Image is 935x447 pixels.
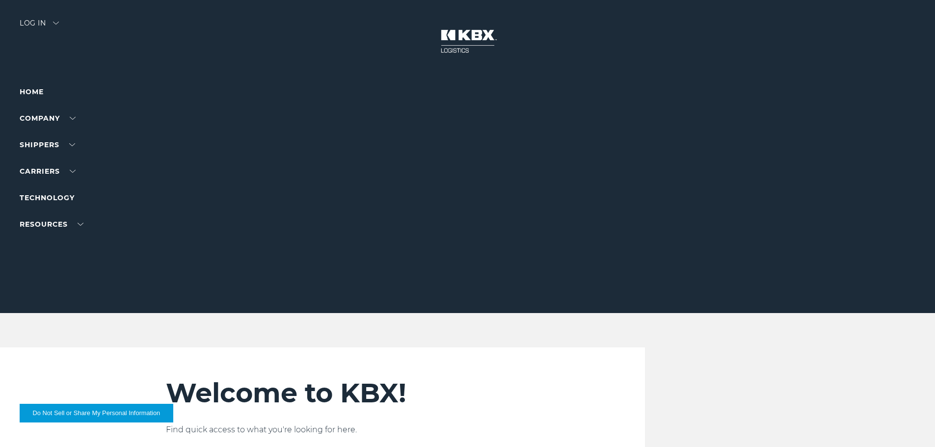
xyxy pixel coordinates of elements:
[20,140,75,149] a: SHIPPERS
[166,377,587,409] h2: Welcome to KBX!
[20,220,83,229] a: RESOURCES
[53,22,59,25] img: arrow
[20,20,59,34] div: Log in
[20,193,75,202] a: Technology
[20,404,173,422] button: Do Not Sell or Share My Personal Information
[20,114,76,123] a: Company
[20,167,76,176] a: Carriers
[20,87,44,96] a: Home
[431,20,505,63] img: kbx logo
[166,424,587,436] p: Find quick access to what you're looking for here.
